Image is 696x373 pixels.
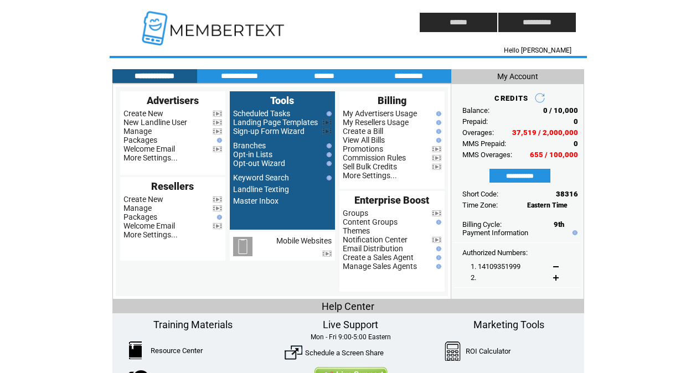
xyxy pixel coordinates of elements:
[123,230,178,239] a: More Settings...
[556,190,578,198] span: 38316
[462,117,488,126] span: Prepaid:
[151,346,203,355] a: Resource Center
[123,118,187,127] a: New Landline User
[570,230,578,235] img: help.gif
[276,236,332,245] a: Mobile Websites
[504,46,571,54] span: Hello [PERSON_NAME]
[123,127,152,136] a: Manage
[233,237,252,256] img: mobile-websites.png
[305,349,384,357] a: Schedule a Screen Share
[233,150,272,159] a: Opt-in Lists
[233,109,290,118] a: Scheduled Tasks
[343,209,368,217] a: Groups
[574,139,578,148] span: 0
[213,120,222,126] img: video.png
[213,146,222,152] img: video.png
[123,153,178,162] a: More Settings...
[233,173,289,182] a: Keyword Search
[270,95,294,106] span: Tools
[354,194,429,206] span: Enterprise Boost
[378,95,406,106] span: Billing
[123,221,175,230] a: Welcome Email
[462,190,498,198] span: Short Code:
[434,120,441,125] img: help.gif
[554,220,564,229] span: 9th
[434,129,441,134] img: help.gif
[497,72,538,81] span: My Account
[466,347,511,355] a: ROI Calculator
[343,162,397,171] a: Sell Bulk Credits
[123,136,157,144] a: Packages
[471,273,476,282] span: 2.
[233,196,279,205] a: Master Inbox
[324,111,332,116] img: help.gif
[214,138,222,143] img: help.gif
[473,319,544,330] span: Marketing Tools
[343,118,409,127] a: My Resellers Usage
[434,138,441,143] img: help.gif
[213,205,222,211] img: video.png
[462,151,512,159] span: MMS Overages:
[432,210,441,216] img: video.png
[343,262,417,271] a: Manage Sales Agents
[129,341,142,359] img: ResourceCenter.png
[343,235,408,244] a: Notification Center
[233,141,266,150] a: Branches
[123,144,175,153] a: Welcome Email
[434,220,441,225] img: help.gif
[432,237,441,243] img: video.png
[233,159,285,168] a: Opt-out Wizard
[434,246,441,251] img: help.gif
[153,319,233,330] span: Training Materials
[123,213,157,221] a: Packages
[213,111,222,117] img: video.png
[343,244,403,253] a: Email Distribution
[233,127,305,136] a: Sign-up Form Wizard
[462,128,494,137] span: Overages:
[322,120,332,126] img: video.png
[343,127,383,136] a: Create a Bill
[462,139,506,148] span: MMS Prepaid:
[494,94,528,102] span: CREDITS
[343,136,385,144] a: View All Bills
[462,229,528,237] a: Payment Information
[324,161,332,166] img: help.gif
[324,152,332,157] img: help.gif
[322,251,332,257] img: video.png
[151,180,194,192] span: Resellers
[213,196,222,203] img: video.png
[322,128,332,134] img: video.png
[343,226,370,235] a: Themes
[462,201,498,209] span: Time Zone:
[233,185,289,194] a: Landline Texting
[343,217,398,226] a: Content Groups
[233,118,318,127] a: Landing Page Templates
[343,144,383,153] a: Promotions
[323,319,378,330] span: Live Support
[462,248,528,257] span: Authorized Numbers:
[527,201,568,209] span: Eastern Time
[343,171,397,180] a: More Settings...
[324,175,332,180] img: help.gif
[123,109,163,118] a: Create New
[434,264,441,269] img: help.gif
[343,253,414,262] a: Create a Sales Agent
[343,153,406,162] a: Commission Rules
[214,215,222,220] img: help.gif
[462,106,489,115] span: Balance:
[213,223,222,229] img: video.png
[324,143,332,148] img: help.gif
[471,262,520,271] span: 1. 14109351999
[123,204,152,213] a: Manage
[432,146,441,152] img: video.png
[343,109,417,118] a: My Advertisers Usage
[322,301,374,312] span: Help Center
[512,128,578,137] span: 37,519 / 2,000,000
[445,341,461,361] img: Calculator.png
[434,111,441,116] img: help.gif
[123,195,163,204] a: Create New
[285,344,302,361] img: ScreenShare.png
[574,117,578,126] span: 0
[543,106,578,115] span: 0 / 10,000
[311,333,391,341] span: Mon - Fri 9:00-5:00 Eastern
